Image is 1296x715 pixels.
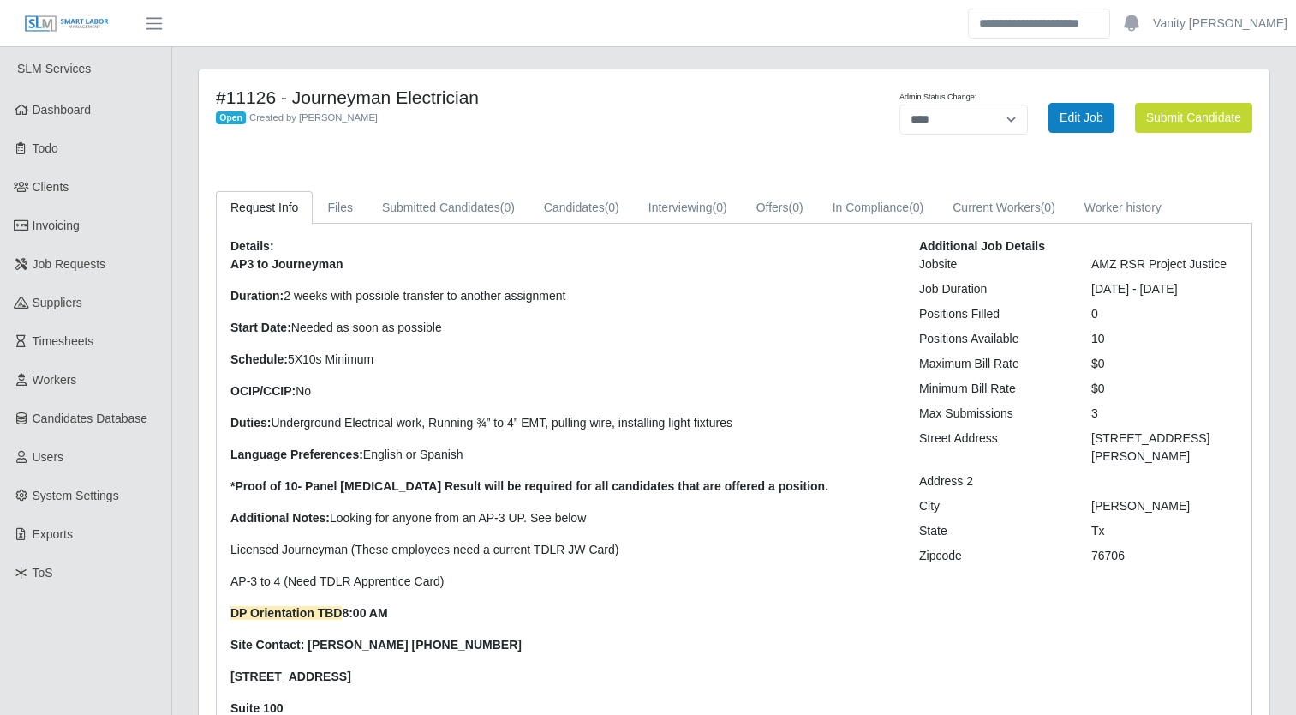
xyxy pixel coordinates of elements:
[500,201,515,214] span: (0)
[313,191,367,225] a: Files
[230,287,893,305] p: 2 weeks with possible transfer to another assignment
[230,414,893,432] p: Underground Electrical work, Running ¾” to 4” EMT, pulling wire, installing light fixtures
[1078,330,1251,348] div: 10
[634,191,742,225] a: Interviewing
[230,319,893,337] p: Needed as soon as possible
[230,670,351,683] strong: [STREET_ADDRESS]
[529,191,634,225] a: Candidates
[1078,497,1251,515] div: [PERSON_NAME]
[230,416,271,430] strong: Duties:
[230,638,522,652] strong: Site Contact: [PERSON_NAME] [PHONE_NUMBER]
[230,479,828,493] strong: *Proof of 10- Panel [MEDICAL_DATA] Result will be required for all candidates that are offered a ...
[906,472,1078,490] div: Address 2
[906,280,1078,298] div: Job Duration
[216,87,809,108] h4: #11126 - Journeyman Electrician
[230,289,284,303] strong: Duration:
[367,191,529,225] a: Submitted Candidates
[906,405,1078,423] div: Max Submissions
[919,239,1045,253] b: Additional Job Details
[230,606,342,620] span: DP Orientation TBD
[1078,255,1251,273] div: AMZ RSR Project Justice
[33,103,92,117] span: Dashboard
[906,380,1078,398] div: Minimum Bill Rate
[818,191,939,225] a: In Compliance
[230,352,288,366] strong: Schedule:
[1048,103,1114,133] a: Edit Job
[33,141,58,155] span: Todo
[230,701,283,715] strong: Suite 100
[1078,405,1251,423] div: 3
[713,201,727,214] span: (0)
[906,522,1078,540] div: State
[230,446,893,464] p: English or Spanish
[17,62,91,75] span: SLM Services
[33,296,82,309] span: Suppliers
[1153,15,1287,33] a: Vanity [PERSON_NAME]
[33,489,119,502] span: System Settings
[909,201,923,214] span: (0)
[33,219,80,232] span: Invoicing
[1078,355,1251,373] div: $0
[33,412,148,425] span: Candidates Database
[1078,430,1251,466] div: [STREET_ADDRESS][PERSON_NAME]
[249,112,378,123] span: Created by [PERSON_NAME]
[906,305,1078,323] div: Positions Filled
[1135,103,1252,133] button: Submit Candidate
[789,201,803,214] span: (0)
[906,547,1078,565] div: Zipcode
[1070,191,1176,225] a: Worker history
[230,257,343,271] strong: AP3 to Journeyman
[230,541,893,559] p: Licensed Journeyman (These employees need a current TDLR JW Card)
[230,384,296,398] strong: OCIP/CCIP:
[24,15,110,33] img: SLM Logo
[230,321,291,334] strong: Start Date:
[906,255,1078,273] div: Jobsite
[906,330,1078,348] div: Positions Available
[1078,547,1251,565] div: 76706
[1041,201,1055,214] span: (0)
[742,191,818,225] a: Offers
[906,355,1078,373] div: Maximum Bill Rate
[33,450,64,464] span: Users
[33,527,73,541] span: Exports
[230,239,274,253] b: Details:
[605,201,619,214] span: (0)
[216,111,246,125] span: Open
[1078,522,1251,540] div: Tx
[1078,280,1251,298] div: [DATE] - [DATE]
[906,430,1078,466] div: Street Address
[1078,380,1251,398] div: $0
[230,511,330,525] strong: Additional Notes:
[938,191,1070,225] a: Current Workers
[33,180,69,194] span: Clients
[230,382,893,400] p: No
[230,351,893,369] p: 5X10s Minimum
[968,9,1110,39] input: Search
[33,373,77,387] span: Workers
[33,334,94,348] span: Timesheets
[230,573,893,591] p: AP-3 to 4 (Need TDLR Apprentice Card)
[33,566,53,580] span: ToS
[1078,305,1251,323] div: 0
[899,92,976,104] label: Admin Status Change:
[230,448,363,461] strong: Language Preferences:
[33,257,106,271] span: Job Requests
[230,509,893,527] p: Looking for anyone from an AP-3 UP. See below
[230,606,388,620] strong: 8:00 AM
[216,191,313,225] a: Request Info
[906,497,1078,515] div: City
